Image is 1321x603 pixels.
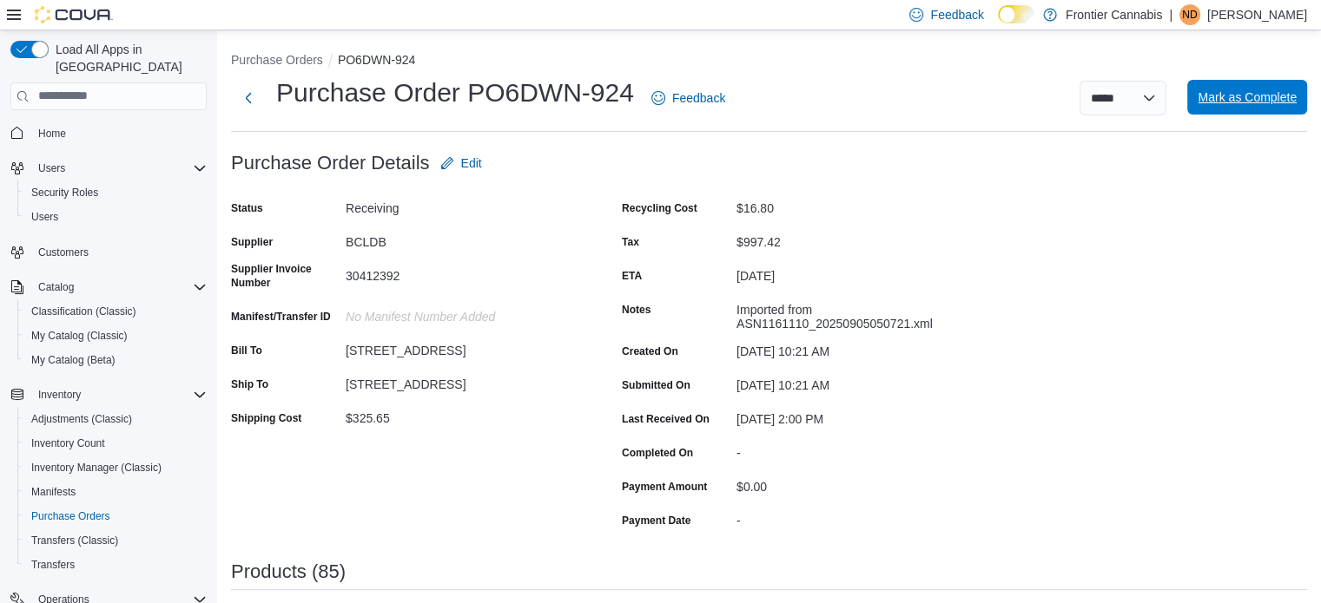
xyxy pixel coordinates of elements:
span: Inventory Count [31,436,105,450]
div: [DATE] [736,262,969,283]
div: $16.80 [736,194,969,215]
div: No Manifest Number added [346,303,578,324]
button: Classification (Classic) [17,299,214,324]
a: Classification (Classic) [24,301,143,322]
div: Imported from ASN1161110_20250905050721.xml [736,296,969,331]
button: PO6DWN-924 [338,53,415,67]
a: Transfers (Classic) [24,530,125,551]
div: [DATE] 2:00 PM [736,405,969,426]
label: Shipping Cost [231,411,301,425]
label: Status [231,201,263,215]
button: Catalog [3,275,214,299]
p: [PERSON_NAME] [1207,4,1307,25]
span: Classification (Classic) [24,301,207,322]
span: Home [31,122,207,144]
div: [STREET_ADDRESS] [346,337,578,357]
label: Bill To [231,344,262,357]
span: My Catalog (Beta) [31,353,116,367]
a: Security Roles [24,182,105,203]
label: Last Received On [622,412,710,426]
a: Customers [31,242,96,263]
button: My Catalog (Classic) [17,324,214,348]
button: Home [3,121,214,146]
button: Edit [433,146,489,180]
span: Feedback [672,89,725,107]
div: Receiving [346,194,578,215]
span: Manifests [24,482,207,502]
span: Users [31,210,58,224]
div: $325.65 [346,404,578,425]
span: Security Roles [24,182,207,203]
label: Notes [622,303,651,317]
button: Users [31,158,72,179]
span: Mark as Complete [1198,88,1297,106]
p: Frontier Cannabis [1066,4,1162,25]
span: Inventory Manager (Classic) [31,461,162,475]
span: Catalog [31,277,207,298]
div: [DATE] 10:21 AM [736,371,969,392]
span: Inventory Manager (Classic) [24,457,207,478]
input: Dark Mode [998,5,1034,23]
span: Customers [38,246,89,259]
span: Home [38,127,66,141]
button: Purchase Orders [17,504,214,528]
span: Transfers (Classic) [31,534,118,547]
span: Users [31,158,207,179]
button: Transfers (Classic) [17,528,214,553]
span: Purchase Orders [31,509,110,523]
a: Inventory Manager (Classic) [24,457,168,478]
span: Customers [31,241,207,263]
p: | [1169,4,1172,25]
span: Manifests [31,485,76,499]
span: Load All Apps in [GEOGRAPHIC_DATA] [49,41,207,75]
button: Users [17,205,214,229]
span: Catalog [38,280,74,294]
button: Next [231,81,266,115]
label: Recycling Cost [622,201,697,215]
a: Purchase Orders [24,506,117,527]
label: Completed On [622,446,693,460]
span: Transfers [24,554,207,575]
div: [STREET_ADDRESS] [346,370,578,391]
a: Home [31,123,73,144]
span: Adjustments (Classic) [24,409,207,429]
span: Purchase Orders [24,506,207,527]
span: Inventory [31,384,207,405]
span: Inventory [38,388,81,402]
label: Payment Amount [622,480,707,494]
a: Transfers [24,554,82,575]
span: Edit [461,154,482,172]
h3: Purchase Order Details [231,153,430,174]
div: $997.42 [736,228,969,249]
button: Manifests [17,480,214,504]
nav: An example of EuiBreadcrumbs [231,51,1307,72]
div: $0.00 [736,473,969,494]
span: Feedback [930,6,983,23]
button: Catalog [31,277,81,298]
div: - [736,507,969,528]
a: Inventory Count [24,433,112,454]
button: Purchase Orders [231,53,323,67]
h3: Products (85) [231,561,346,582]
button: Transfers [17,553,214,577]
div: Nicole De La Mare [1179,4,1200,25]
button: Mark as Complete [1187,80,1307,115]
a: Feedback [644,81,732,115]
h1: Purchase Order PO6DWN-924 [276,75,634,110]
button: Users [3,156,214,180]
span: My Catalog (Beta) [24,350,207,370]
span: Users [24,206,207,227]
span: Security Roles [31,186,98,200]
label: Supplier Invoice Number [231,262,339,290]
div: - [736,439,969,460]
button: Security Roles [17,180,214,205]
button: Inventory [31,384,88,405]
label: Tax [622,235,639,249]
img: Cova [35,6,113,23]
label: Supplier [231,235,273,249]
label: Submitted On [622,378,690,392]
label: Ship To [231,377,268,391]
span: Users [38,161,65,175]
span: Classification (Classic) [31,305,136,318]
